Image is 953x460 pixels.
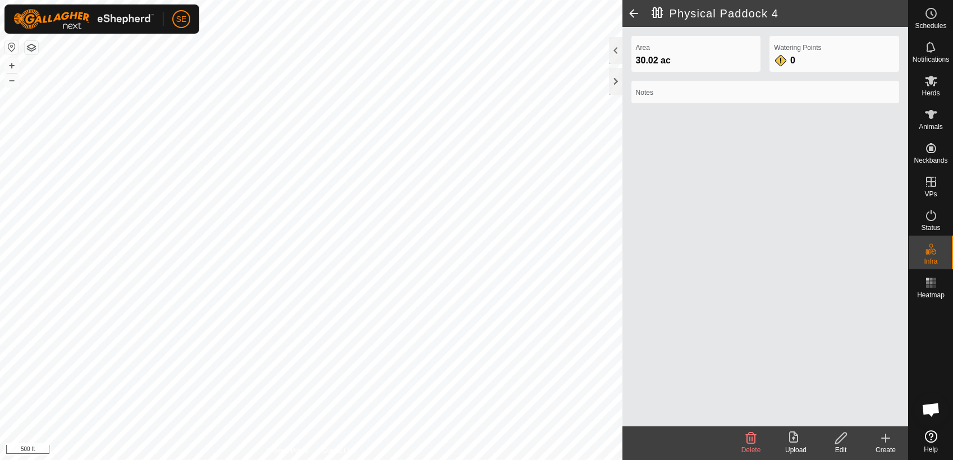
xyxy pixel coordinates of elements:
span: Heatmap [917,292,945,298]
span: Notifications [913,56,949,63]
label: Notes [636,88,895,98]
label: Watering Points [774,43,895,53]
div: Upload [773,445,818,455]
button: – [5,73,19,87]
span: Animals [919,123,943,130]
span: VPs [924,191,937,197]
a: Help [909,426,953,457]
span: 0 [790,56,795,65]
span: Neckbands [914,157,947,164]
div: Open chat [914,393,948,426]
h2: Physical Paddock 4 [652,7,908,20]
button: Reset Map [5,40,19,54]
span: Status [921,224,940,231]
button: + [5,59,19,72]
span: SE [176,13,187,25]
span: Infra [924,258,937,265]
span: Herds [922,90,940,96]
a: Contact Us [322,445,355,456]
img: Gallagher Logo [13,9,154,29]
span: Help [924,446,938,453]
label: Area [636,43,757,53]
a: Privacy Policy [267,445,309,456]
span: Schedules [915,22,946,29]
div: Edit [818,445,863,455]
div: Create [863,445,908,455]
span: 30.02 ac [636,56,671,65]
button: Map Layers [25,41,38,54]
span: Delete [741,446,761,454]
